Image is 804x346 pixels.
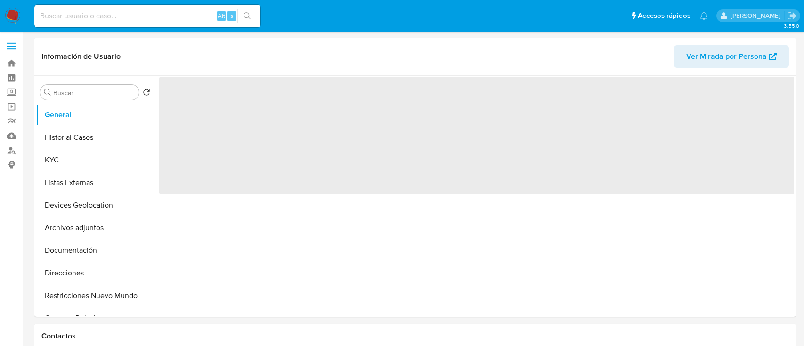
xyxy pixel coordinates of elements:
input: Buscar [53,89,135,97]
button: Volver al orden por defecto [143,89,150,99]
button: Restricciones Nuevo Mundo [36,284,154,307]
a: Notificaciones [700,12,708,20]
button: Devices Geolocation [36,194,154,217]
h1: Información de Usuario [41,52,121,61]
input: Buscar usuario o caso... [34,10,260,22]
button: search-icon [237,9,257,23]
a: Salir [787,11,797,21]
button: Listas Externas [36,171,154,194]
p: alan.cervantesmartinez@mercadolibre.com.mx [731,11,784,20]
button: Buscar [44,89,51,96]
button: General [36,104,154,126]
span: s [230,11,233,20]
button: Direcciones [36,262,154,284]
button: Cruces y Relaciones [36,307,154,330]
span: Alt [218,11,225,20]
button: Historial Casos [36,126,154,149]
button: Ver Mirada por Persona [674,45,789,68]
button: Archivos adjuntos [36,217,154,239]
span: ‌ [159,77,794,194]
h1: Contactos [41,331,789,341]
button: Documentación [36,239,154,262]
span: Accesos rápidos [638,11,690,21]
span: Ver Mirada por Persona [686,45,767,68]
button: KYC [36,149,154,171]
